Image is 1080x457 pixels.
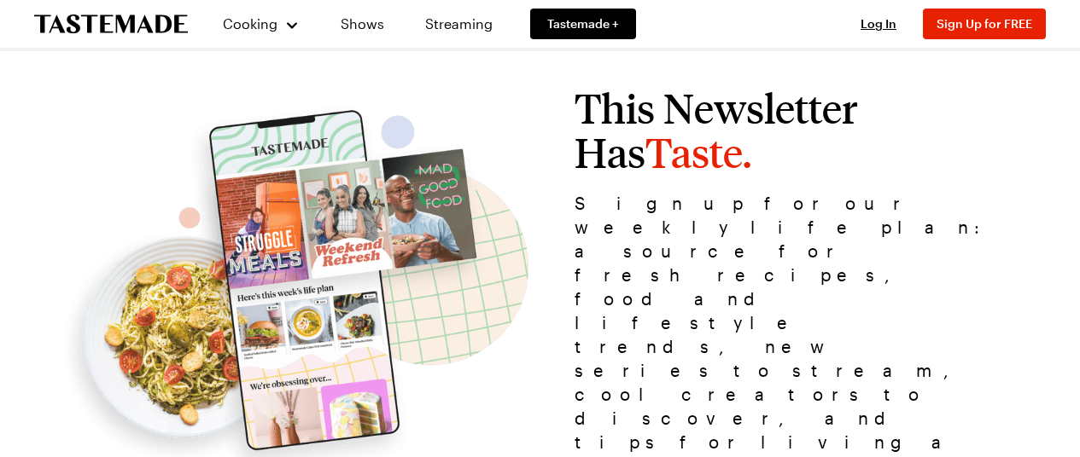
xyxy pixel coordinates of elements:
span: Log In [861,16,896,31]
button: Log In [844,15,913,32]
h1: This Newsletter Has [540,85,1019,174]
a: To Tastemade Home Page [34,14,188,34]
a: Tastemade + [530,9,636,39]
button: Sign Up for FREE [923,9,1046,39]
span: Cooking [223,15,277,32]
span: Tastemade + [547,15,619,32]
span: Taste. [645,125,751,177]
span: Sign Up for FREE [937,16,1032,31]
button: Cooking [222,3,300,44]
